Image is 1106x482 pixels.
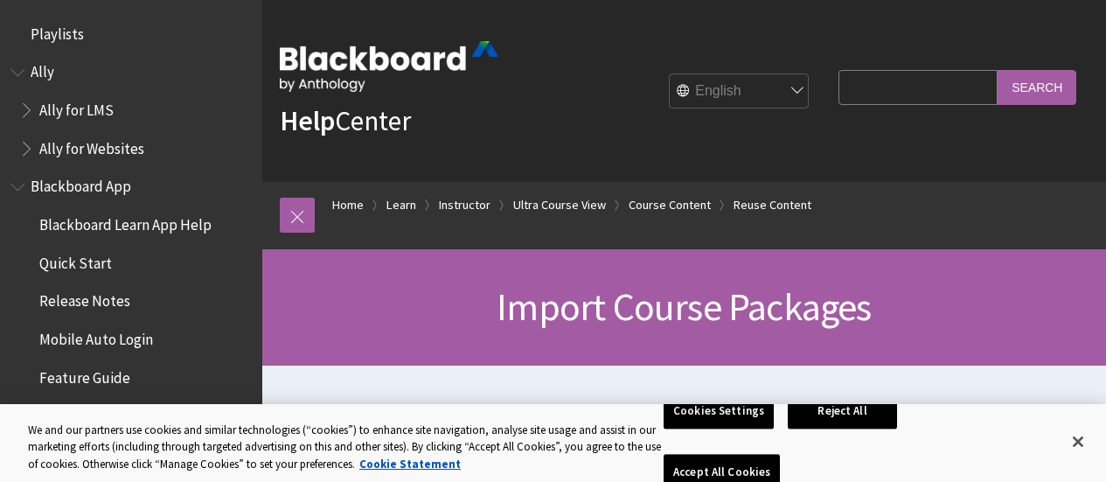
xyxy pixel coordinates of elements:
button: Close [1059,423,1097,461]
a: HelpCenter [280,103,411,138]
a: Ultra Course View [513,194,606,216]
strong: Help [280,103,335,138]
span: Ally for LMS [39,95,114,119]
span: Blackboard Learn App Help [39,210,212,234]
span: Mobile Auto Login [39,325,153,348]
a: Home [332,194,364,216]
nav: Book outline for Anthology Ally Help [10,58,252,164]
span: Feature Guide [39,363,130,387]
a: Reuse Content [734,194,811,216]
a: More information about your privacy, opens in a new tab [359,457,461,472]
span: Blackboard App [31,172,131,196]
select: Site Language Selector [670,74,810,109]
span: Release Notes [39,287,130,311]
a: Instructor [439,194,490,216]
button: Cookies Settings [664,393,774,430]
span: Playlists [31,19,84,43]
span: Ally [31,58,54,81]
span: Ally for Websites [39,134,144,157]
a: Learn [386,194,416,216]
div: We and our partners use cookies and similar technologies (“cookies”) to enhance site navigation, ... [28,422,664,473]
button: Reject All [788,393,897,430]
img: Blackboard by Anthology [280,41,498,92]
a: Course Content [629,194,711,216]
span: Import Course Packages [497,283,871,331]
span: Quick Start [39,248,112,272]
span: Instructors [39,402,110,425]
nav: Book outline for Playlists [10,19,252,49]
input: Search [998,70,1076,104]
